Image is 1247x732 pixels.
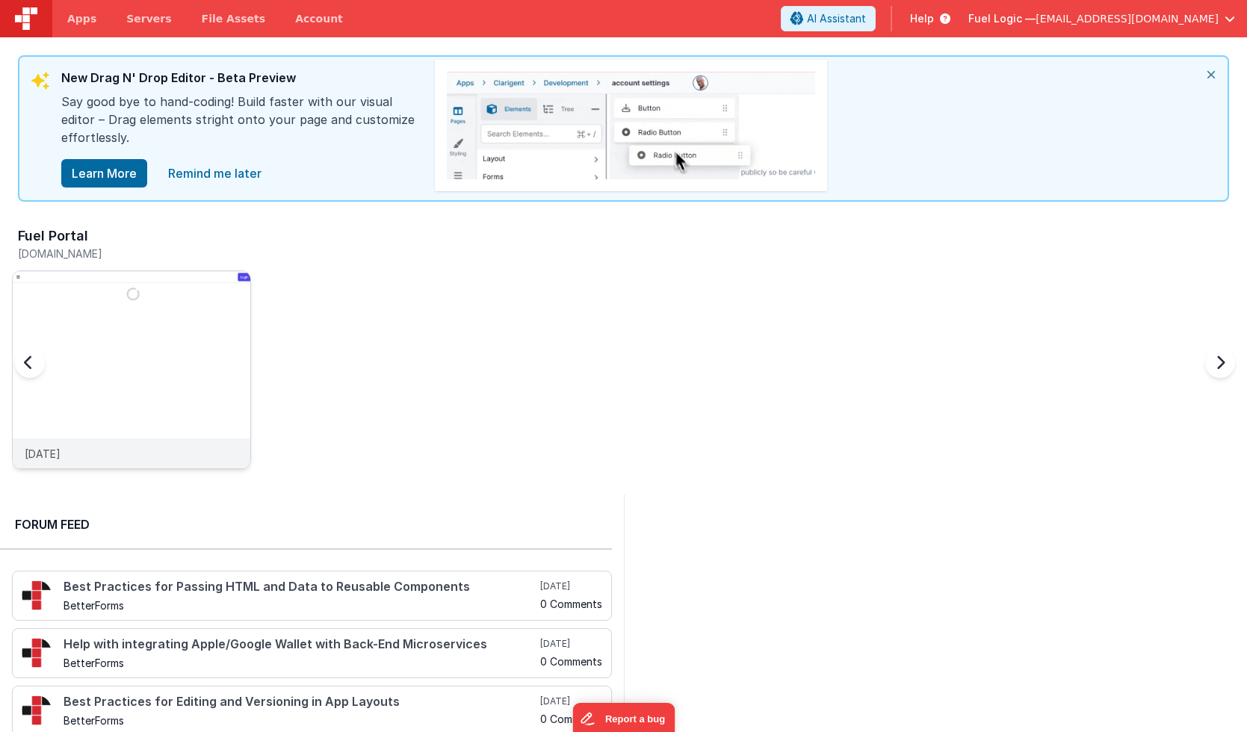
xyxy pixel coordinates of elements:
h5: BetterForms [64,600,537,611]
h5: 0 Comments [540,713,602,725]
a: Best Practices for Passing HTML and Data to Reusable Components BetterForms [DATE] 0 Comments [12,571,612,621]
img: 295_2.png [22,580,52,610]
h5: [DOMAIN_NAME] [18,248,251,259]
h5: BetterForms [64,657,537,669]
span: Fuel Logic — [968,11,1036,26]
span: Servers [126,11,171,26]
div: New Drag N' Drop Editor - Beta Preview [61,69,420,93]
button: Fuel Logic — [EMAIL_ADDRESS][DOMAIN_NAME] [968,11,1235,26]
h4: Help with integrating Apple/Google Wallet with Back-End Microservices [64,638,537,651]
h5: [DATE] [540,580,602,592]
a: Help with integrating Apple/Google Wallet with Back-End Microservices BetterForms [DATE] 0 Comments [12,628,612,678]
h4: Best Practices for Passing HTML and Data to Reusable Components [64,580,537,594]
h5: [DATE] [540,638,602,650]
img: 295_2.png [22,638,52,668]
h2: Forum Feed [15,515,597,533]
h5: 0 Comments [540,598,602,610]
h5: [DATE] [540,695,602,707]
h3: Fuel Portal [18,229,88,244]
a: close [159,158,270,188]
h5: BetterForms [64,715,537,726]
div: Say good bye to hand-coding! Build faster with our visual editor – Drag elements stright onto you... [61,93,420,158]
span: Apps [67,11,96,26]
span: AI Assistant [807,11,866,26]
h5: 0 Comments [540,656,602,667]
h4: Best Practices for Editing and Versioning in App Layouts [64,695,537,709]
i: close [1195,57,1228,93]
span: Help [910,11,934,26]
img: 295_2.png [22,695,52,725]
span: File Assets [202,11,266,26]
button: Learn More [61,159,147,187]
button: AI Assistant [781,6,876,31]
span: [EMAIL_ADDRESS][DOMAIN_NAME] [1036,11,1219,26]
